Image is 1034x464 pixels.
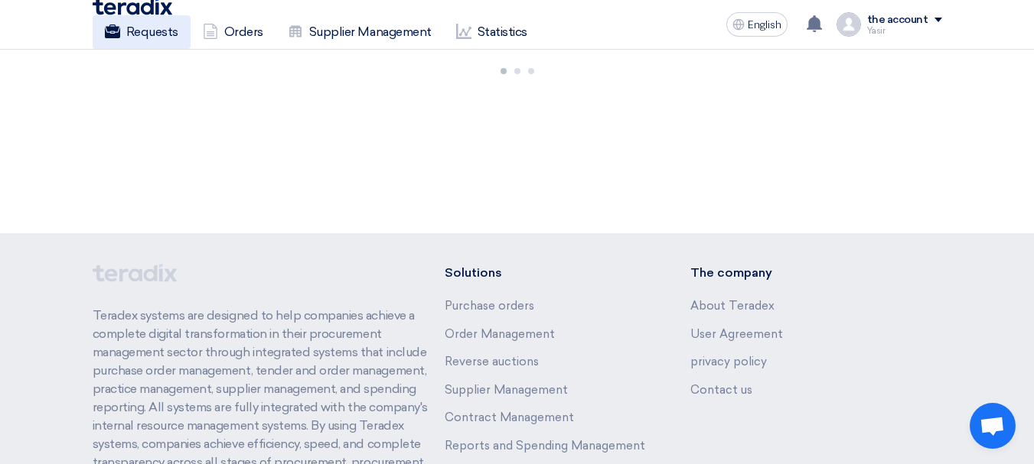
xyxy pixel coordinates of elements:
a: Reports and Spending Management [445,439,645,453]
font: Orders [224,24,263,39]
a: Orders [191,15,276,49]
font: Solutions [445,265,502,280]
a: Order Management [445,327,555,341]
font: the account [867,13,928,26]
a: Statistics [444,15,540,49]
a: About Teradex [690,299,775,313]
font: The company [690,265,772,280]
font: English [748,18,781,31]
a: Contract Management [445,410,574,424]
a: User Agreement [690,327,783,341]
a: Requests [93,15,191,49]
img: profile_test.png [837,12,861,37]
a: Reverse auctions [445,355,539,368]
a: privacy policy [690,355,767,368]
div: Open chat [970,403,1016,449]
a: Supplier Management [276,15,444,49]
a: Contact us [690,383,752,397]
font: Requests [126,24,178,39]
a: Purchase orders [445,299,534,313]
a: Supplier Management [445,383,568,397]
font: Statistics [478,24,527,39]
font: Supplier Management [309,24,432,39]
font: Yasir [867,26,886,36]
button: English [726,12,788,37]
